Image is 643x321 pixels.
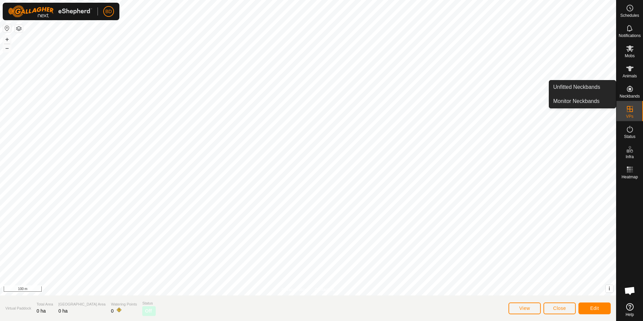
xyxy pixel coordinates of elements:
[590,306,599,311] span: Edit
[8,5,92,17] img: Gallagher Logo
[3,44,11,52] button: –
[626,114,633,118] span: VPs
[619,34,641,38] span: Notifications
[616,300,643,319] a: Help
[626,313,634,317] span: Help
[553,306,566,311] span: Close
[620,281,640,301] div: Open chat
[553,83,600,91] span: Unfitted Neckbands
[626,155,634,159] span: Infra
[59,308,68,314] span: 0 ha
[59,301,106,307] span: [GEOGRAPHIC_DATA] Area
[37,308,46,314] span: 0 ha
[619,94,640,98] span: Neckbands
[609,286,610,291] span: i
[625,54,635,58] span: Mobs
[105,8,112,15] span: BD
[508,302,541,314] button: View
[5,306,31,311] span: Virtual Paddock
[3,35,11,43] button: +
[519,306,530,311] span: View
[281,287,307,293] a: Privacy Policy
[620,13,639,17] span: Schedules
[37,301,53,307] span: Total Area
[145,308,152,315] span: Off
[315,287,335,293] a: Contact Us
[624,135,635,139] span: Status
[553,97,600,105] span: Monitor Neckbands
[3,24,11,32] button: Reset Map
[543,302,576,314] button: Close
[111,301,137,307] span: Watering Points
[142,300,156,306] span: Status
[621,175,638,179] span: Heatmap
[549,80,616,94] a: Unfitted Neckbands
[111,308,114,314] span: 0
[15,25,23,33] button: Map Layers
[549,95,616,108] a: Monitor Neckbands
[578,302,611,314] button: Edit
[606,285,613,292] button: i
[622,74,637,78] span: Animals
